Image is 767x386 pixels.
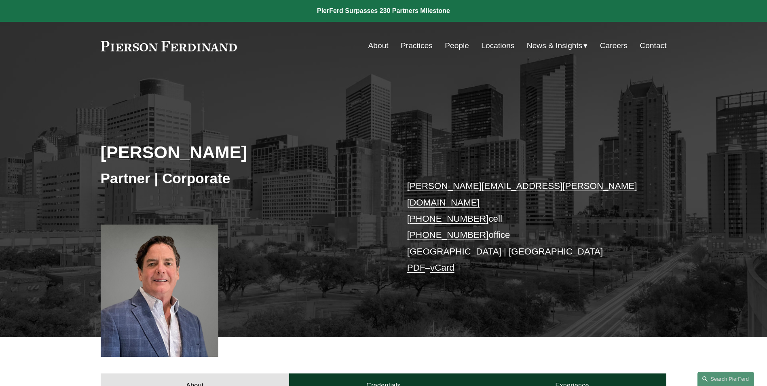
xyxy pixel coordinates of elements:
[368,38,389,53] a: About
[101,142,384,163] h2: [PERSON_NAME]
[640,38,666,53] a: Contact
[527,38,588,53] a: folder dropdown
[401,38,433,53] a: Practices
[430,263,454,273] a: vCard
[527,39,583,53] span: News & Insights
[407,181,637,207] a: [PERSON_NAME][EMAIL_ADDRESS][PERSON_NAME][DOMAIN_NAME]
[481,38,514,53] a: Locations
[407,263,425,273] a: PDF
[407,230,489,240] a: [PHONE_NUMBER]
[445,38,469,53] a: People
[101,170,384,187] h3: Partner | Corporate
[600,38,628,53] a: Careers
[407,214,489,224] a: [PHONE_NUMBER]
[697,372,754,386] a: Search this site
[407,178,643,276] p: cell office [GEOGRAPHIC_DATA] | [GEOGRAPHIC_DATA] –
